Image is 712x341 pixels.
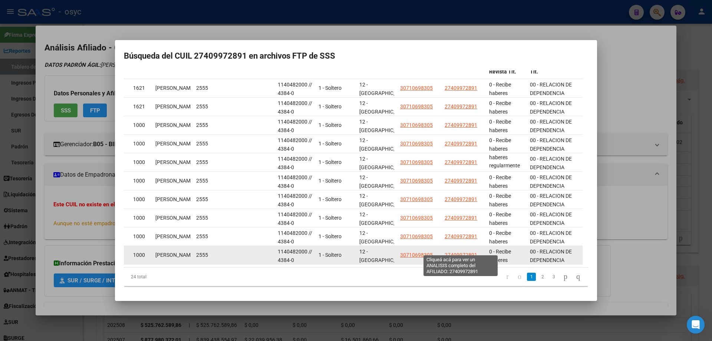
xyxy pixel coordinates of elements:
[489,193,520,216] span: 0 - Recibe haberes regularmente
[400,85,433,91] span: 30710698305
[489,146,520,169] span: 0 - Recibe haberes regularmente
[400,141,433,147] span: 30710698305
[548,270,559,283] li: page 3
[445,159,477,165] span: 27409972891
[400,252,433,258] span: 30710698305
[133,84,149,92] div: 1621
[196,214,231,222] div: 2555
[155,177,190,185] div: [PERSON_NAME]
[319,233,342,239] span: 1 - Soltero
[359,137,409,152] span: 12 - [GEOGRAPHIC_DATA]
[319,122,342,128] span: 1 - Soltero
[400,233,433,239] span: 30710698305
[489,137,520,160] span: 0 - Recibe haberes regularmente
[538,273,547,281] a: 2
[278,229,313,245] div: 1140482000 // 4384-0
[359,156,409,170] span: 12 - [GEOGRAPHIC_DATA]
[124,268,215,286] div: 24 total
[359,212,409,226] span: 12 - [GEOGRAPHIC_DATA]
[489,174,520,197] span: 0 - Recibe haberes regularmente
[530,230,572,245] span: 00 - RELACION DE DEPENDENCIA
[359,193,409,207] span: 12 - [GEOGRAPHIC_DATA]
[155,84,190,92] div: [PERSON_NAME]
[445,196,477,202] span: 27409972891
[196,121,231,129] div: 2555
[278,210,313,226] div: 1140482000 // 4384-0
[133,232,149,241] div: 1000
[319,178,342,184] span: 1 - Soltero
[359,249,409,263] span: 12 - [GEOGRAPHIC_DATA]
[400,104,433,109] span: 30710698305
[489,100,520,123] span: 0 - Recibe haberes regularmente
[400,178,433,184] span: 30710698305
[445,178,477,184] span: 27409972891
[155,158,190,167] div: [PERSON_NAME]
[549,273,558,281] a: 3
[155,251,190,259] div: [PERSON_NAME]
[319,85,342,91] span: 1 - Soltero
[319,252,342,258] span: 1 - Soltero
[530,82,572,96] span: 00 - RELACION DE DEPENDENCIA
[133,140,149,148] div: 1000
[196,84,231,92] div: 2555
[687,316,705,334] div: Open Intercom Messenger
[155,195,190,204] div: [PERSON_NAME]
[278,173,313,189] div: 1140482000 // 4384-0
[319,104,342,109] span: 1 - Soltero
[526,270,537,283] li: page 1
[530,212,572,226] span: 00 - RELACION DE DEPENDENCIA
[400,122,433,128] span: 30710698305
[359,119,409,133] span: 12 - [GEOGRAPHIC_DATA]
[133,177,149,185] div: 1000
[124,49,588,63] h2: Búsqueda del CUIL 27409972891 en archivos FTP de SSS
[514,273,525,281] a: go to previous page
[278,81,313,96] div: 1140482000 // 4384-0
[489,249,520,272] span: 0 - Recibe haberes regularmente
[133,251,149,259] div: 1000
[530,174,572,189] span: 00 - RELACION DE DEPENDENCIA
[155,102,190,111] div: [PERSON_NAME]
[530,156,572,170] span: 00 - RELACION DE DEPENDENCIA
[133,214,149,222] div: 1000
[530,119,572,133] span: 00 - RELACION DE DEPENDENCIA
[527,273,536,281] a: 1
[359,174,409,189] span: 12 - [GEOGRAPHIC_DATA]
[400,159,433,165] span: 30710698305
[503,273,512,281] a: go to first page
[489,60,516,75] span: Situacion Revista Tit.
[196,195,231,204] div: 2555
[133,195,149,204] div: 1000
[155,232,190,241] div: [PERSON_NAME]
[196,232,231,241] div: 2555
[445,104,477,109] span: 27409972891
[133,121,149,129] div: 1000
[530,137,572,152] span: 00 - RELACION DE DEPENDENCIA
[445,215,477,221] span: 27409972891
[319,141,342,147] span: 1 - Soltero
[560,273,571,281] a: go to next page
[278,247,313,263] div: 1140482000 // 4384-0
[278,99,313,115] div: 1140482000 // 4384-0
[445,85,477,91] span: 27409972891
[530,249,572,263] span: 00 - RELACION DE DEPENDENCIA
[359,82,409,96] span: 12 - [GEOGRAPHIC_DATA]
[196,177,231,185] div: 2555
[400,215,433,221] span: 30710698305
[445,252,477,258] span: 27409972891
[196,158,231,167] div: 2555
[573,273,583,281] a: go to last page
[489,212,520,235] span: 0 - Recibe haberes regularmente
[196,102,231,111] div: 2555
[445,122,477,128] span: 27409972891
[359,100,409,115] span: 12 - [GEOGRAPHIC_DATA]
[530,193,572,207] span: 00 - RELACION DE DEPENDENCIA
[319,196,342,202] span: 1 - Soltero
[155,140,190,148] div: [PERSON_NAME]
[133,102,149,111] div: 1621
[489,230,520,253] span: 0 - Recibe haberes regularmente
[445,141,477,147] span: 27409972891
[278,136,313,152] div: 1140482000 // 4384-0
[155,121,190,129] div: [PERSON_NAME]
[359,230,409,245] span: 12 - [GEOGRAPHIC_DATA]
[155,214,190,222] div: [PERSON_NAME]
